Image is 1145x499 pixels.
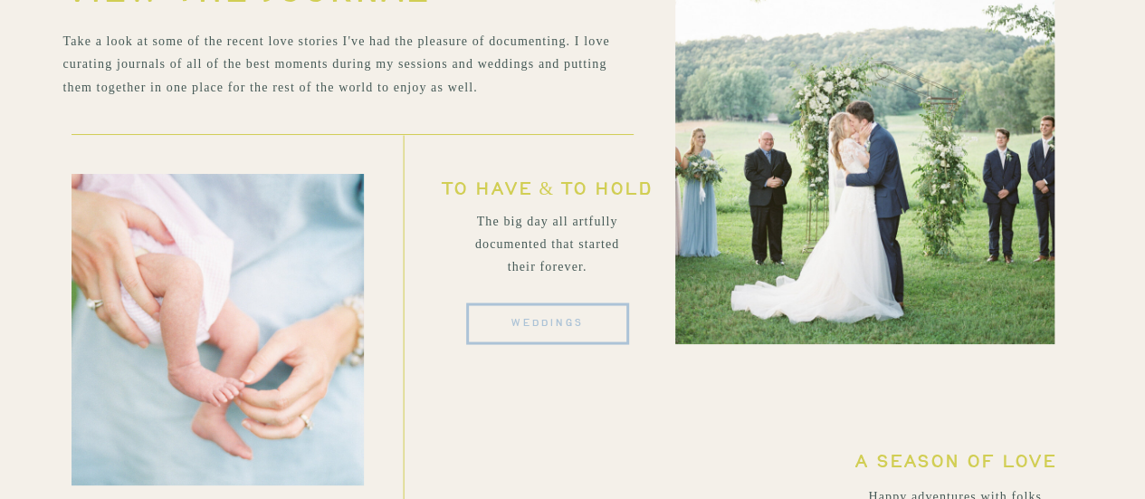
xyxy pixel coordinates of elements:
h3: To Have & To Hold [425,174,669,200]
p: Take a look at some of the recent love stories I've had the pleasure of documenting. I love curat... [63,30,636,106]
span: weddings [510,314,584,332]
p: The big day all artfully documented that started their forever. [462,209,634,292]
h3: a season of love [824,446,1086,473]
a: weddings [466,302,629,344]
